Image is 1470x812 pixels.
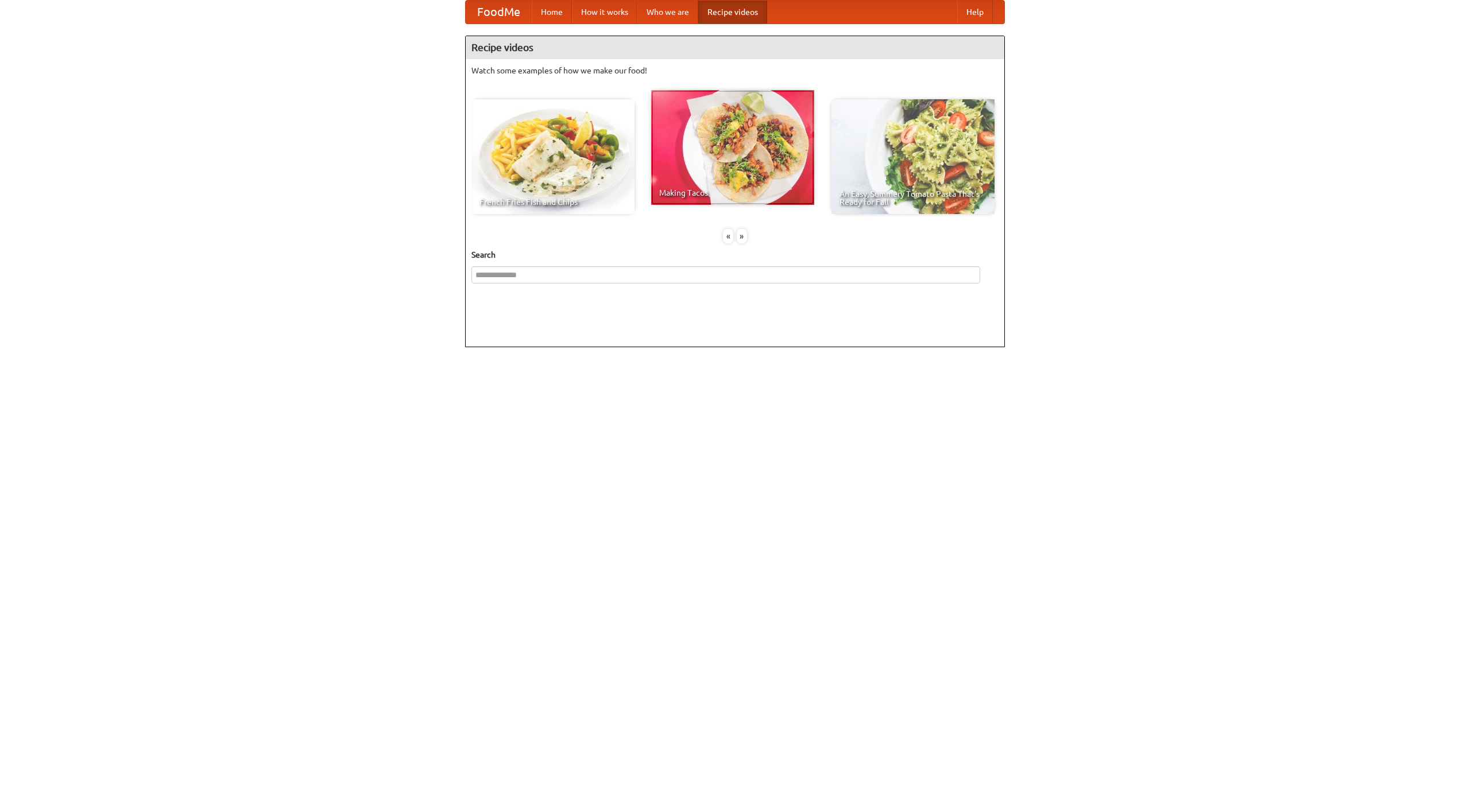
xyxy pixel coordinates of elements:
[723,229,733,243] div: «
[532,1,572,24] a: Home
[471,65,999,76] p: Watch some examples of how we make our food!
[840,190,987,206] span: An Easy, Summery Tomato Pasta That's Ready for Fall
[471,99,635,214] a: French Fries Fish and Chips
[466,36,1004,59] h4: Recipe videos
[659,189,806,197] span: Making Tacos
[737,229,747,243] div: »
[957,1,993,24] a: Help
[479,198,626,206] span: French Fries Fish and Chips
[572,1,637,24] a: How it works
[637,1,698,24] a: Who we are
[466,1,532,24] a: FoodMe
[651,90,814,205] a: Making Tacos
[698,1,767,24] a: Recipe videos
[471,249,999,261] h5: Search
[831,99,995,214] a: An Easy, Summery Tomato Pasta That's Ready for Fall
